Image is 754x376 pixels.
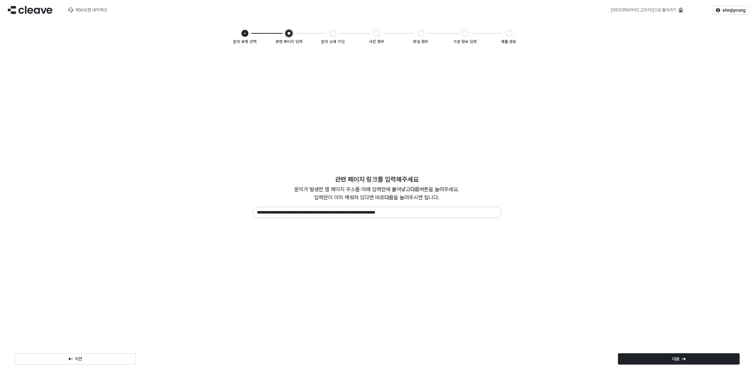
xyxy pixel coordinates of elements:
[233,39,257,45] div: 문의 유형 선택
[713,6,749,15] button: shinjiyoung
[75,7,107,12] div: 제보/요청 내역 확인
[471,29,515,45] li: 제출 완료
[335,176,419,183] h4: 관련 페이지 링크를 입력해주세요
[672,356,679,362] p: 다음
[383,29,427,45] li: 파일 첨부
[427,29,471,45] li: 기본 정보 입력
[722,7,746,13] p: shinjiyoung
[339,29,383,45] li: 사진 첨부
[14,353,136,365] button: 이전
[239,29,251,45] li: 문의 유형 선택
[453,39,477,45] div: 기본 정보 입력
[607,6,688,14] div: 메인으로 돌아가기
[275,39,302,45] div: 관련 페이지 입력
[64,6,111,14] button: 제보/요청 내역 확인
[618,353,740,365] button: 다음
[369,39,384,45] div: 사진 첨부
[607,6,688,14] button: [GEOGRAPHIC_DATA]으로 돌아가기
[233,29,521,45] ol: Steps
[321,39,345,45] div: 문의 상세 기입
[251,29,295,45] li: 관련 페이지 입력
[611,7,676,12] div: [GEOGRAPHIC_DATA]으로 돌아가기
[294,185,459,201] p: 문의가 발생한 웹 페이지 주소를 아래 입력란에 붙여넣고 버튼을 눌러주세요. 입력란이 이미 채워져 있다면 바로 을 눌러주시면 됩니다.
[413,39,428,45] div: 파일 첨부
[384,194,394,200] strong: 다음
[410,186,420,192] strong: 다음
[75,356,82,362] p: 이전
[295,29,339,45] li: 문의 상세 기입
[501,39,517,45] div: 제출 완료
